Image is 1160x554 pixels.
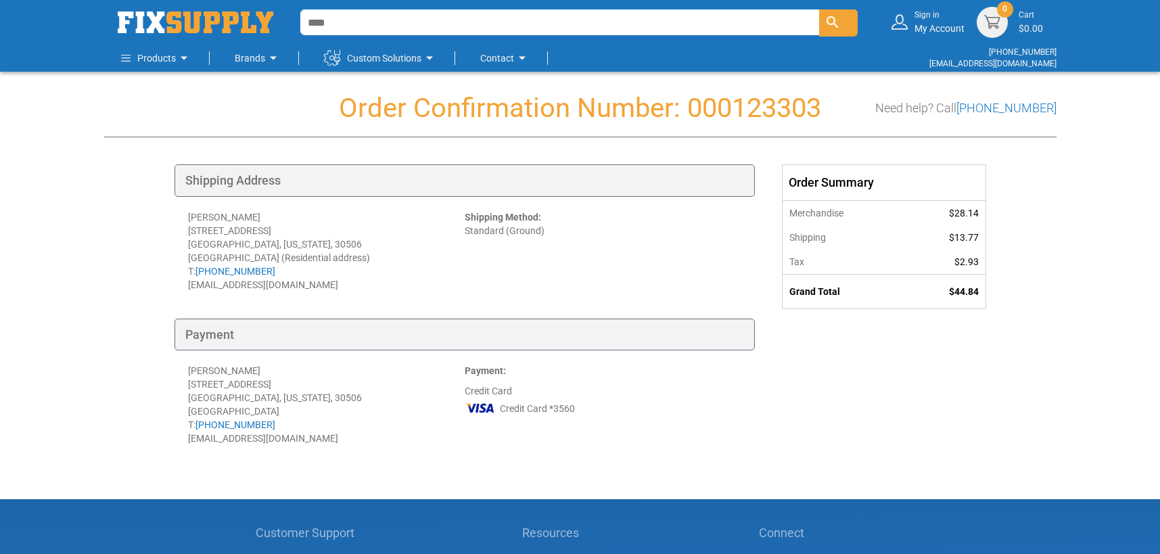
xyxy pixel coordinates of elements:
th: Merchandise [783,200,906,225]
span: Credit Card *3560 [500,402,575,415]
div: My Account [914,9,965,34]
a: Custom Solutions [324,45,438,72]
strong: Payment: [465,365,506,376]
a: [EMAIL_ADDRESS][DOMAIN_NAME] [929,59,1057,68]
span: $28.14 [949,208,979,218]
span: $44.84 [949,286,979,297]
th: Shipping [783,225,906,250]
h5: Resources [522,526,599,540]
small: Sign in [914,9,965,21]
div: Standard (Ground) [465,210,741,292]
div: Shipping Address [175,164,755,197]
div: Payment [175,319,755,351]
h3: Need help? Call [875,101,1057,115]
div: Credit Card [465,364,741,445]
a: store logo [118,11,273,33]
strong: Grand Total [789,286,840,297]
a: Products [121,45,192,72]
strong: Shipping Method: [465,212,541,223]
span: $2.93 [954,256,979,267]
a: [PHONE_NUMBER] [195,419,275,430]
a: [PHONE_NUMBER] [989,47,1057,57]
a: [PHONE_NUMBER] [956,101,1057,115]
img: Fix Industrial Supply [118,11,273,33]
h5: Customer Support [256,526,362,540]
h1: Order Confirmation Number: 000123303 [104,93,1057,123]
a: Contact [480,45,530,72]
span: $13.77 [949,232,979,243]
span: $0.00 [1019,23,1043,34]
h5: Connect [759,526,905,540]
span: 0 [1002,3,1007,15]
img: VI [465,398,496,418]
div: Order Summary [783,165,985,200]
a: [PHONE_NUMBER] [195,266,275,277]
small: Cart [1019,9,1043,21]
th: Tax [783,250,906,275]
div: [PERSON_NAME] [STREET_ADDRESS] [GEOGRAPHIC_DATA], [US_STATE], 30506 [GEOGRAPHIC_DATA] (Residentia... [188,210,465,292]
div: [PERSON_NAME] [STREET_ADDRESS] [GEOGRAPHIC_DATA], [US_STATE], 30506 [GEOGRAPHIC_DATA] T: [EMAIL_A... [188,364,465,445]
a: Brands [235,45,281,72]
